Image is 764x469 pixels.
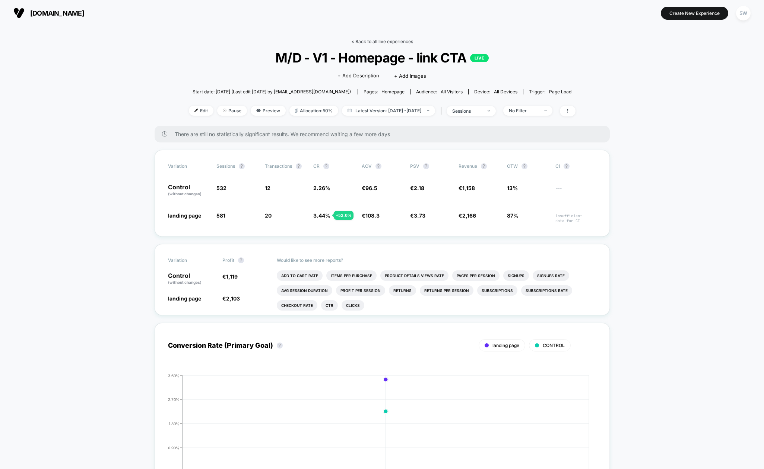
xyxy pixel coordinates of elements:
li: Ctr [321,300,338,311]
button: ? [323,163,329,169]
p: Control [168,273,215,285]
button: ? [564,163,570,169]
img: end [427,110,429,111]
li: Pages Per Session [452,270,500,281]
li: Profit Per Session [336,285,385,296]
a: < Back to all live experiences [351,39,413,44]
span: All Visitors [441,89,463,94]
span: [DOMAIN_NAME] [30,9,84,17]
div: No Filter [509,108,539,113]
span: € [459,212,476,219]
span: 87% [507,212,519,219]
div: sessions [452,108,482,114]
button: ? [238,257,244,263]
span: Pause [217,106,247,116]
span: € [459,185,475,191]
span: 13% [507,185,518,191]
span: CI [555,163,596,169]
span: OTW [507,163,548,169]
span: Start date: [DATE] (Last edit [DATE] by [EMAIL_ADDRESS][DOMAIN_NAME]) [193,89,351,94]
span: (without changes) [168,192,202,196]
span: 3.44 % [313,212,330,219]
span: 2.18 [414,185,424,191]
div: Audience: [416,89,463,94]
span: --- [555,186,596,197]
span: | [439,106,447,116]
span: Transactions [265,163,292,169]
span: Device: [468,89,523,94]
span: 1,119 [226,273,238,280]
button: SW [734,6,753,21]
p: LIVE [470,54,489,62]
tspan: 2.70% [168,397,180,401]
li: Avg Session Duration [277,285,332,296]
span: Profit [222,257,234,263]
span: all devices [494,89,517,94]
div: SW [736,6,751,20]
tspan: 0.90% [168,445,180,450]
div: Trigger: [529,89,571,94]
button: ? [423,163,429,169]
span: PSV [410,163,419,169]
span: There are still no statistically significant results. We recommend waiting a few more days [175,131,595,137]
button: ? [277,343,283,348]
span: landing page [168,212,201,219]
span: Allocation: 50% [289,106,338,116]
tspan: 3.60% [168,373,180,378]
li: Returns Per Session [420,285,473,296]
span: 1,158 [462,185,475,191]
button: [DOMAIN_NAME] [11,7,86,19]
img: end [488,110,490,112]
span: € [410,212,425,219]
li: Subscriptions Rate [521,285,572,296]
li: Signups Rate [533,270,569,281]
li: Subscriptions [477,285,517,296]
span: homepage [381,89,405,94]
p: Would like to see more reports? [277,257,596,263]
img: end [223,109,226,112]
img: edit [194,109,198,112]
span: + Add Description [337,72,379,80]
span: AOV [362,163,372,169]
span: + Add Images [394,73,426,79]
div: + 52.6 % [334,211,354,220]
span: CONTROL [543,343,565,348]
span: € [222,273,238,280]
span: € [222,295,240,302]
span: 3.73 [414,212,425,219]
span: 581 [216,212,225,219]
li: Items Per Purchase [326,270,377,281]
img: rebalance [295,109,298,113]
span: Latest Version: [DATE] - [DATE] [342,106,435,116]
li: Clicks [342,300,364,311]
span: Page Load [549,89,571,94]
span: Edit [189,106,213,116]
li: Checkout Rate [277,300,317,311]
span: € [362,185,377,191]
span: 2.26 % [313,185,330,191]
span: Preview [251,106,286,116]
p: Control [168,184,209,197]
button: ? [481,163,487,169]
span: Sessions [216,163,235,169]
span: 108.3 [365,212,380,219]
span: 2,166 [462,212,476,219]
img: calendar [348,109,352,112]
span: Variation [168,257,209,263]
button: ? [375,163,381,169]
tspan: 1.80% [169,421,180,425]
span: 20 [265,212,272,219]
button: ? [522,163,527,169]
li: Product Details Views Rate [380,270,448,281]
span: Insufficient data for CI [555,213,596,223]
li: Returns [389,285,416,296]
span: Revenue [459,163,477,169]
span: CR [313,163,320,169]
span: landing page [492,343,519,348]
span: 12 [265,185,270,191]
button: ? [239,163,245,169]
span: € [362,212,380,219]
span: 532 [216,185,226,191]
span: (without changes) [168,280,202,285]
li: Add To Cart Rate [277,270,323,281]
